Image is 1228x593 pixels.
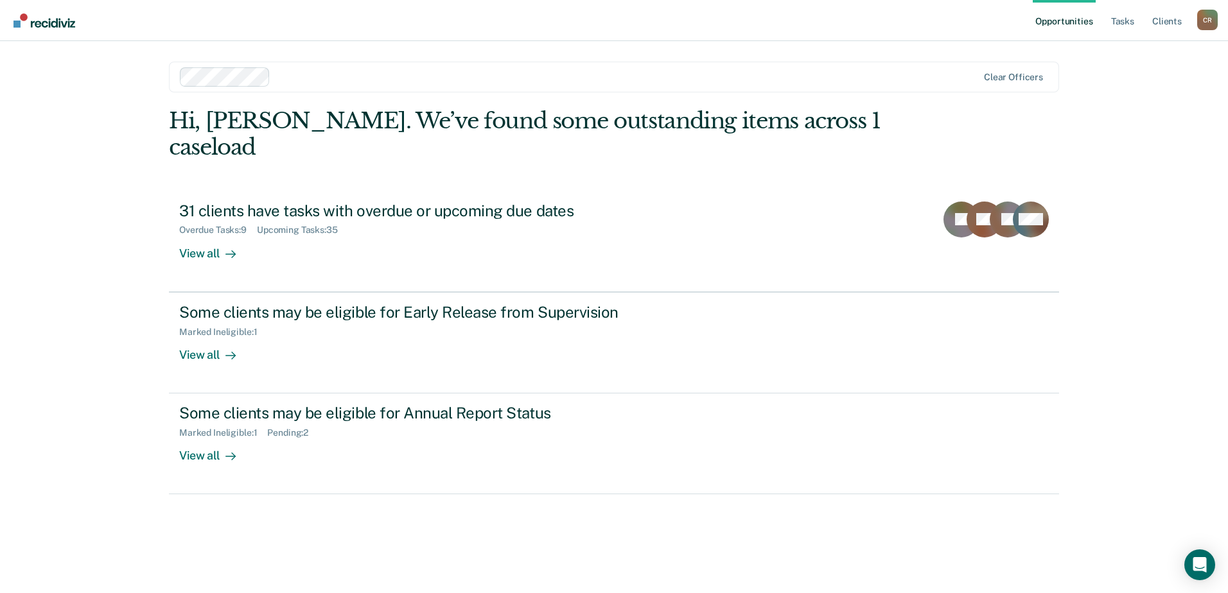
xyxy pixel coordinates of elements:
div: Clear officers [984,72,1043,83]
a: Some clients may be eligible for Annual Report StatusMarked Ineligible:1Pending:2View all [169,393,1059,494]
div: C R [1197,10,1218,30]
div: Marked Ineligible : 1 [179,427,267,438]
img: Recidiviz [13,13,75,28]
button: Profile dropdown button [1197,10,1218,30]
div: Some clients may be eligible for Early Release from Supervision [179,303,630,322]
a: Some clients may be eligible for Early Release from SupervisionMarked Ineligible:1View all [169,292,1059,393]
div: Upcoming Tasks : 35 [257,225,348,236]
div: Pending : 2 [267,427,319,438]
div: View all [179,337,251,362]
div: Marked Ineligible : 1 [179,327,267,338]
div: View all [179,236,251,261]
div: Hi, [PERSON_NAME]. We’ve found some outstanding items across 1 caseload [169,108,881,160]
div: 31 clients have tasks with overdue or upcoming due dates [179,202,630,220]
div: View all [179,438,251,463]
div: Open Intercom Messenger [1184,549,1215,580]
a: 31 clients have tasks with overdue or upcoming due datesOverdue Tasks:9Upcoming Tasks:35View all [169,191,1059,292]
div: Overdue Tasks : 9 [179,225,257,236]
div: Some clients may be eligible for Annual Report Status [179,404,630,422]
